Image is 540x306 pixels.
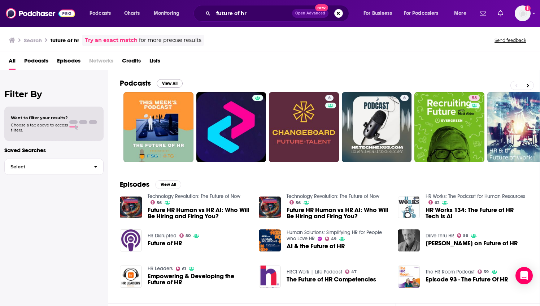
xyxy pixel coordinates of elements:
a: Dave Ulrich on Future of HR [426,240,518,246]
span: Want to filter your results? [11,115,68,120]
span: 58 [472,95,477,102]
button: open menu [399,8,449,19]
img: HR Works 134: The Future of HR Tech Is AI [398,197,420,219]
div: Open Intercom Messenger [515,267,533,284]
span: Logged in as WE_Broadcast1 [515,5,531,21]
h2: Podcasts [120,79,151,88]
img: Episode 93 - The Future Of HR [398,266,420,288]
a: Technology Revolution: The Future of Now [148,193,240,199]
a: Episodes [57,55,80,70]
h2: Episodes [120,180,149,189]
span: More [454,8,466,18]
a: Try an exact match [85,36,138,44]
span: Charts [124,8,140,18]
a: The Future of HR Competencies [259,266,281,288]
span: For Business [363,8,392,18]
a: HR Works: The Podcast for Human Resources [426,193,525,199]
a: Human Solutions: Simplifying HR for People who Love HR [287,229,382,242]
a: 56 [289,200,301,204]
a: Credits [122,55,141,70]
a: Show notifications dropdown [477,7,489,20]
a: 58 [414,92,484,162]
h3: Search [24,37,42,44]
a: 6 [325,95,334,101]
span: 47 [351,270,357,273]
span: AI & the Future of HR [287,243,345,249]
span: 56 [296,201,301,204]
span: Monitoring [154,8,179,18]
img: Empowering & Developing the Future of HR [120,266,142,288]
span: 6 [328,95,331,102]
a: 6 [269,92,339,162]
a: Podcasts [24,55,48,70]
a: HR Leaders [148,266,173,272]
p: Saved Searches [4,147,104,154]
img: User Profile [515,5,531,21]
img: Future of HR [120,229,142,251]
a: The Future of HR Competencies [287,276,376,283]
a: PodcastsView All [120,79,183,88]
img: AI & the Future of HR [259,229,281,251]
a: Episode 93 - The Future Of HR [426,276,508,283]
button: View All [157,79,183,88]
span: 49 [331,237,336,241]
button: Select [4,159,104,175]
svg: Add a profile image [525,5,531,11]
span: 62 [435,201,439,204]
img: Future HR Human vs HR AI: Who Will Be Hiring and Firing You? [120,197,142,219]
a: 58 [469,95,480,101]
span: Future HR Human vs HR AI: Who Will Be Hiring and Firing You? [148,207,250,219]
button: Open AdvancedNew [292,9,328,18]
span: [PERSON_NAME] on Future of HR [426,240,518,246]
a: All [9,55,16,70]
a: Technology Revolution: The Future of Now [287,193,379,199]
div: Search podcasts, credits, & more... [200,5,356,22]
button: open menu [358,8,401,19]
button: View All [155,180,181,189]
input: Search podcasts, credits, & more... [213,8,292,19]
a: 47 [345,270,357,274]
button: Send feedback [492,37,528,43]
span: For Podcasters [404,8,439,18]
span: Podcasts [90,8,111,18]
button: Show profile menu [515,5,531,21]
span: for more precise results [139,36,201,44]
a: 6 [342,92,412,162]
a: Empowering & Developing the Future of HR [148,273,250,285]
span: Future HR Human vs HR AI: Who Will Be Hiring and Firing You? [287,207,389,219]
a: 56 [151,200,162,204]
img: Future HR Human vs HR AI: Who Will Be Hiring and Firing You? [259,197,281,219]
span: 6 [403,95,406,102]
span: 56 [463,234,468,237]
a: 61 [176,267,186,271]
a: HR Works 134: The Future of HR Tech Is AI [426,207,528,219]
a: Show notifications dropdown [495,7,506,20]
h2: Filter By [4,89,104,99]
a: Lists [149,55,160,70]
span: Select [5,164,88,169]
a: Future of HR [148,240,182,246]
a: EpisodesView All [120,180,181,189]
a: The HR Room Podcast [426,269,475,275]
button: open menu [84,8,120,19]
a: 49 [325,237,337,241]
a: 50 [179,233,191,238]
span: 39 [484,270,489,273]
span: 56 [157,201,162,204]
a: 62 [428,200,440,204]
